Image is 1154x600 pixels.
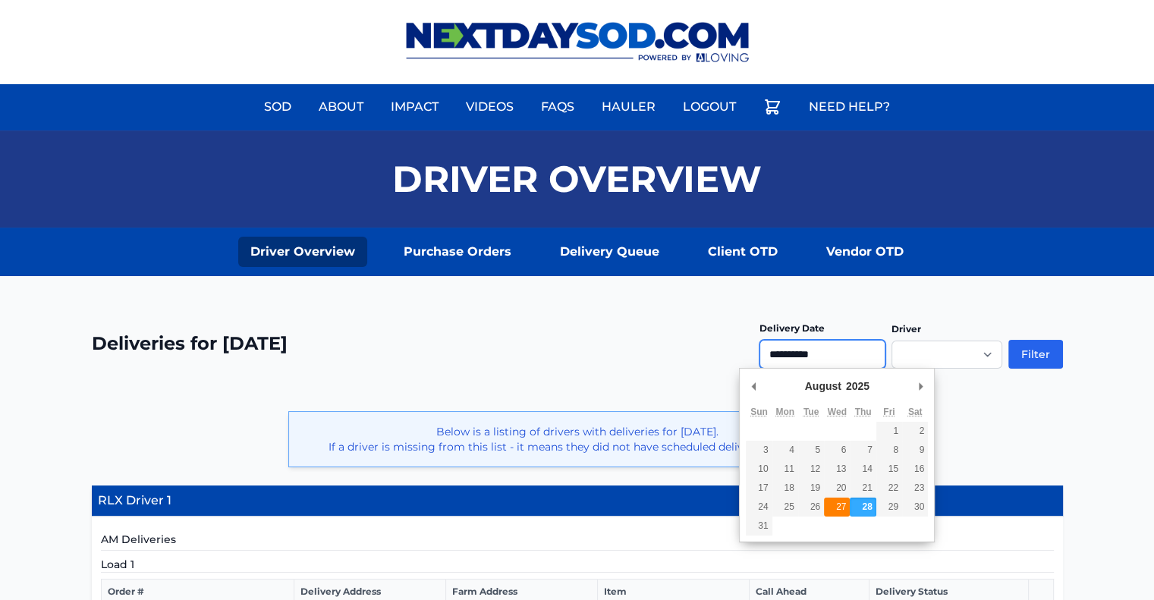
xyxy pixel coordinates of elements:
[850,479,876,498] button: 21
[457,89,523,125] a: Videos
[876,460,902,479] button: 15
[814,237,916,267] a: Vendor OTD
[883,407,895,417] abbr: Friday
[593,89,665,125] a: Hauler
[855,407,872,417] abbr: Thursday
[876,422,902,441] button: 1
[1008,340,1063,369] button: Filter
[902,498,928,517] button: 30
[772,460,798,479] button: 11
[800,89,899,125] a: Need Help?
[92,485,1063,517] h4: RLX Driver 1
[674,89,745,125] a: Logout
[803,407,819,417] abbr: Tuesday
[391,237,524,267] a: Purchase Orders
[891,323,921,335] label: Driver
[828,407,847,417] abbr: Wednesday
[824,460,850,479] button: 13
[750,407,768,417] abbr: Sunday
[803,375,844,397] div: August
[392,161,762,197] h1: Driver Overview
[548,237,671,267] a: Delivery Queue
[696,237,790,267] a: Client OTD
[759,322,825,334] label: Delivery Date
[798,498,824,517] button: 26
[775,407,794,417] abbr: Monday
[92,331,288,356] h2: Deliveries for [DATE]
[310,89,373,125] a: About
[255,89,300,125] a: Sod
[382,89,448,125] a: Impact
[746,375,761,397] button: Previous Month
[746,479,772,498] button: 17
[798,441,824,460] button: 5
[532,89,583,125] a: FAQs
[746,498,772,517] button: 24
[902,460,928,479] button: 16
[746,460,772,479] button: 10
[101,532,1054,551] h5: AM Deliveries
[772,498,798,517] button: 25
[844,375,872,397] div: 2025
[824,441,850,460] button: 6
[908,407,923,417] abbr: Saturday
[798,460,824,479] button: 12
[850,498,876,517] button: 28
[850,460,876,479] button: 14
[772,441,798,460] button: 4
[876,498,902,517] button: 29
[101,557,1054,573] h5: Load 1
[824,498,850,517] button: 27
[772,479,798,498] button: 18
[876,441,902,460] button: 8
[902,422,928,441] button: 2
[902,479,928,498] button: 23
[902,441,928,460] button: 9
[913,375,928,397] button: Next Month
[746,441,772,460] button: 3
[301,424,853,454] p: Below is a listing of drivers with deliveries for [DATE]. If a driver is missing from this list -...
[850,441,876,460] button: 7
[824,479,850,498] button: 20
[746,517,772,536] button: 31
[759,340,885,369] input: Use the arrow keys to pick a date
[238,237,367,267] a: Driver Overview
[798,479,824,498] button: 19
[876,479,902,498] button: 22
